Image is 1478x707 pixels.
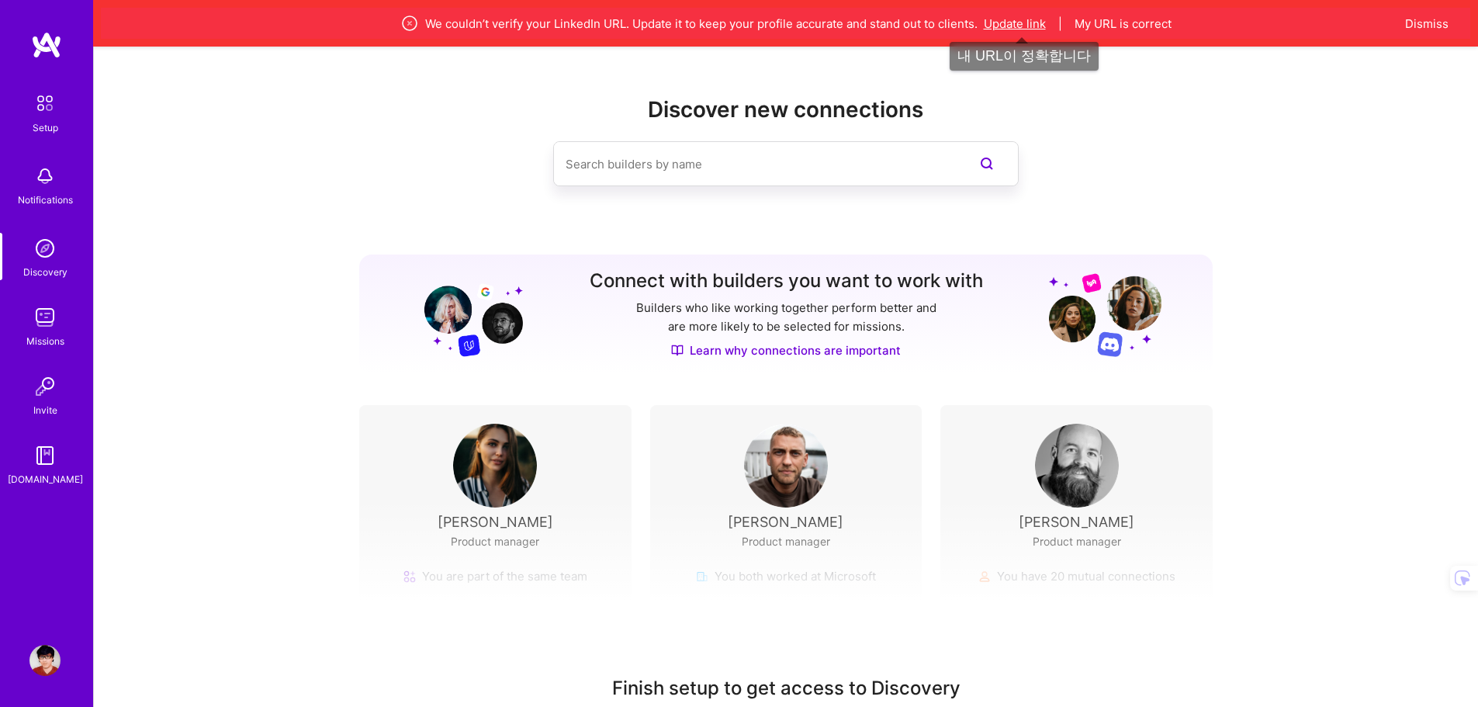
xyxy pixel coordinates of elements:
[33,402,57,418] div: Invite
[18,192,73,208] div: Notifications
[978,154,996,173] i: icon SearchPurple
[29,371,61,402] img: Invite
[29,161,61,192] img: bell
[29,87,61,120] img: setup
[1075,16,1172,32] button: My URL is correct
[29,645,61,676] img: User Avatar
[612,676,961,701] div: Finish setup to get access to Discovery
[33,120,58,136] div: Setup
[29,302,61,333] img: teamwork
[590,270,983,293] h3: Connect with builders you want to work with
[1058,16,1062,32] span: |
[29,233,61,264] img: discovery
[566,144,944,184] input: Search builders by name
[633,299,940,336] p: Builders who like working together perform better and are more likely to be selected for missions.
[1405,16,1449,32] button: Dismiss
[174,14,1397,33] div: We couldn’t verify your LinkedIn URL. Update it to keep your profile accurate and stand out to cl...
[359,97,1213,123] h2: Discover new connections
[744,424,828,508] img: User Avatar
[1049,272,1161,357] img: Grow your network
[29,440,61,471] img: guide book
[31,31,62,59] img: logo
[1035,424,1119,508] img: User Avatar
[671,342,901,359] a: Learn why connections are important
[410,272,523,357] img: Grow your network
[26,333,64,349] div: Missions
[23,264,67,280] div: Discovery
[8,471,83,487] div: [DOMAIN_NAME]
[671,344,684,357] img: Discover
[453,424,537,508] img: User Avatar
[984,16,1046,32] button: Update link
